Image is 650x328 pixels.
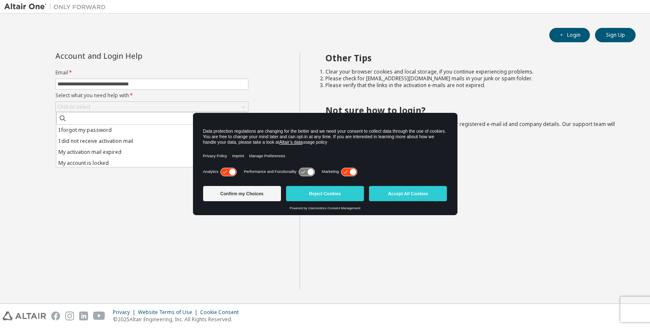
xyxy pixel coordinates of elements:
[113,316,244,323] p: © 2025 Altair Engineering, Inc. All Rights Reserved.
[79,312,88,320] img: linkedin.svg
[58,104,91,110] div: Click to select
[56,125,247,136] li: I forgot my password
[325,120,615,134] span: with a brief description of the problem, your registered e-mail id and company details. Our suppo...
[113,309,138,316] div: Privacy
[3,312,46,320] img: altair_logo.svg
[51,312,60,320] img: facebook.svg
[55,69,248,76] label: Email
[56,102,248,112] div: Click to select
[200,309,244,316] div: Cookie Consent
[93,312,105,320] img: youtube.svg
[325,52,621,63] h2: Other Tips
[595,28,636,42] button: Sign Up
[325,68,621,75] li: Clear your browser cookies and local storage, if you continue experiencing problems.
[55,92,248,99] label: Select what you need help with
[325,82,621,89] li: Please verify that the links in the activation e-mails are not expired.
[65,312,74,320] img: instagram.svg
[55,52,210,59] div: Account and Login Help
[4,3,110,11] img: Altair One
[325,75,621,82] li: Please check for [EMAIL_ADDRESS][DOMAIN_NAME] mails in your junk or spam folder.
[138,309,200,316] div: Website Terms of Use
[325,105,621,116] h2: Not sure how to login?
[549,28,590,42] button: Login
